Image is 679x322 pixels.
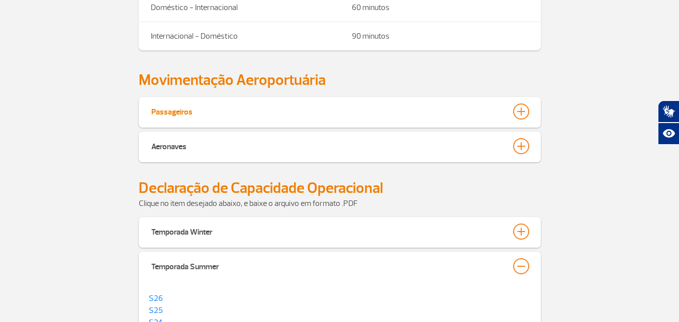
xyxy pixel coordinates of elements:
[658,123,679,145] button: Abrir recursos assistivos.
[151,258,529,275] button: Temporada Summer
[151,258,219,272] div: Temporada Summer
[151,103,529,120] button: Passageiros
[149,305,163,315] a: S25
[139,22,340,51] td: Internacional - Doméstico
[151,103,192,118] div: Passageiros
[139,179,541,197] h2: Declaração de Capacidade Operacional
[139,197,541,209] p: Clique no item desejado abaixo, e baixe o arquivo em formato .PDF
[149,293,163,303] a: S26
[151,223,529,240] button: Temporada Winter
[658,100,679,123] button: Abrir tradutor de língua de sinais.
[151,224,213,238] div: Temporada Winter
[139,71,541,89] h2: Movimentação Aeroportuária
[151,138,529,155] button: Aeronaves
[340,22,541,51] td: 90 minutos
[658,100,679,145] div: Plugin de acessibilidade da Hand Talk.
[151,138,186,152] div: Aeronaves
